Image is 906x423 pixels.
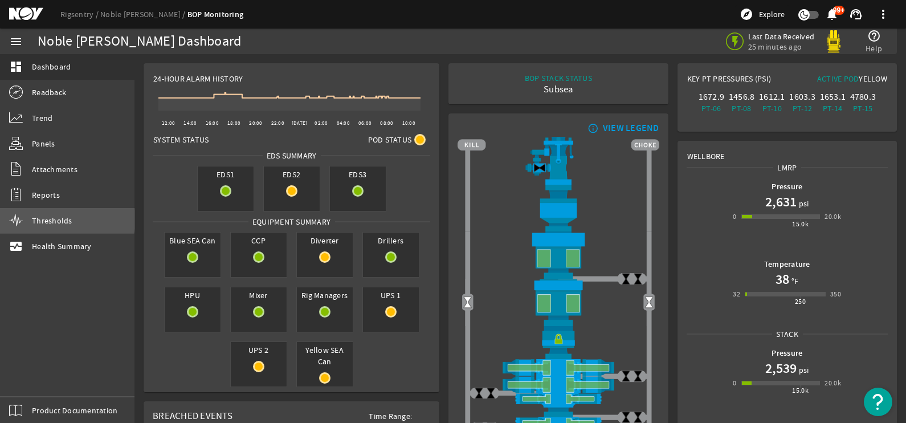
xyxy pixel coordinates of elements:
[759,9,785,20] span: Explore
[733,211,736,222] div: 0
[772,181,802,192] b: Pressure
[632,273,644,285] img: ValveClose.png
[867,29,881,43] mat-icon: help_outline
[817,74,859,84] span: Active Pod
[363,287,419,303] span: UPS 1
[797,364,809,376] span: psi
[765,193,797,211] h1: 2,631
[764,259,810,270] b: Temperature
[820,103,846,114] div: PT-14
[825,211,841,222] div: 20.0k
[38,36,241,47] div: Noble [PERSON_NAME] Dashboard
[699,91,724,103] div: 1672.9
[866,43,882,54] span: Help
[825,377,841,389] div: 20.0k
[733,377,736,389] div: 0
[360,410,421,422] span: Time Range:
[32,189,60,201] span: Reports
[263,150,321,161] span: EDS SUMMARY
[271,120,284,127] text: 22:00
[9,239,23,253] mat-icon: monitor_heart
[32,405,117,416] span: Product Documentation
[32,87,66,98] span: Readback
[231,287,287,303] span: Mixer
[729,91,754,103] div: 1456.8
[735,5,789,23] button: Explore
[363,233,419,249] span: Drillers
[759,103,785,114] div: PT-10
[632,411,644,423] img: ValveClose.png
[337,120,350,127] text: 04:00
[632,370,644,382] img: ValveClose.png
[826,9,838,21] button: 99+
[60,9,100,19] a: Rigsentry
[620,411,632,423] img: ValveClose.png
[458,393,659,404] img: PipeRamOpen.png
[850,91,876,103] div: 4780.3
[458,185,659,231] img: FlexJoint.png
[9,60,23,74] mat-icon: dashboard
[458,137,659,185] img: RiserAdapter.png
[748,31,815,42] span: Last Data Received
[32,215,72,226] span: Thresholds
[165,287,221,303] span: HPU
[759,91,785,103] div: 1612.1
[733,288,740,300] div: 32
[473,387,485,399] img: ValveClose.png
[740,7,753,21] mat-icon: explore
[402,120,415,127] text: 10:00
[585,124,599,133] mat-icon: info_outline
[620,273,632,285] img: ValveClose.png
[100,9,187,19] a: Noble [PERSON_NAME]
[765,359,797,377] h1: 2,539
[249,120,262,127] text: 20:00
[776,270,789,288] h1: 38
[231,342,287,358] span: UPS 2
[729,103,754,114] div: PT-08
[462,296,474,308] img: Valve2Open.png
[772,328,802,340] span: Stack
[525,84,592,95] div: Subsea
[153,134,209,145] span: System Status
[198,166,254,182] span: EDS1
[458,376,659,393] img: ShearRamOpen.png
[368,134,412,145] span: Pod Status
[32,138,55,149] span: Panels
[789,275,799,287] span: °F
[330,166,386,182] span: EDS3
[458,279,659,326] img: LowerAnnularOpen.png
[458,404,659,417] img: BopBodyShearBottom.png
[227,120,240,127] text: 18:00
[678,141,896,162] div: Wellbore
[789,91,815,103] div: 1603.3
[620,370,632,382] img: ValveClose.png
[32,112,52,124] span: Trend
[533,162,545,174] img: Valve2Close.png
[795,296,806,307] div: 250
[830,288,841,300] div: 350
[206,120,219,127] text: 16:00
[9,35,23,48] mat-icon: menu
[849,7,863,21] mat-icon: support_agent
[458,359,659,376] img: ShearRamOpen.png
[32,61,71,72] span: Dashboard
[183,120,197,127] text: 14:00
[792,218,809,230] div: 15.0k
[825,7,839,21] mat-icon: notifications
[797,198,809,209] span: psi
[773,162,801,173] span: LMRP
[789,103,815,114] div: PT-12
[643,296,655,308] img: Valve2Open.png
[699,103,724,114] div: PT-06
[292,120,308,127] text: [DATE]
[859,74,887,84] span: Yellow
[792,385,809,396] div: 15.0k
[870,1,897,28] button: more_vert
[162,120,175,127] text: 12:00
[153,410,232,422] span: Breached Events
[485,387,497,399] img: ValveClose.png
[458,326,659,359] img: RiserConnectorLock.png
[864,388,892,416] button: Open Resource Center
[772,348,802,359] b: Pressure
[165,233,221,249] span: Blue SEA Can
